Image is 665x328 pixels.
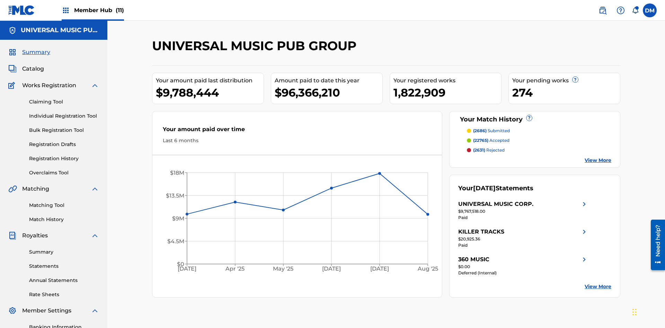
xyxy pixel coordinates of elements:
[458,236,588,242] div: $20,925.36
[393,76,501,85] div: Your registered works
[467,147,612,153] a: (2631) rejected
[178,266,196,272] tspan: [DATE]
[8,231,17,240] img: Royalties
[8,26,17,35] img: Accounts
[458,228,504,236] div: KILLER TRACKS
[156,85,264,100] div: $9,788,444
[632,302,637,322] div: Drag
[21,26,99,34] h5: UNIVERSAL MUSIC PUB GROUP
[29,98,99,106] a: Claiming Tool
[29,141,99,148] a: Registration Drafts
[458,215,588,221] div: Paid
[614,3,628,17] div: Help
[8,65,17,73] img: Catalog
[225,266,245,272] tspan: Apr '25
[91,185,99,193] img: expand
[473,147,485,153] span: (2631)
[467,137,612,144] a: (22765) accepted
[512,76,620,85] div: Your pending works
[632,7,639,14] div: Notifications
[29,127,99,134] a: Bulk Registration Tool
[473,128,487,133] span: (2686)
[8,65,44,73] a: CatalogCatalog
[8,81,17,90] img: Works Registration
[617,6,625,15] img: help
[526,115,532,121] span: ?
[417,266,438,272] tspan: Aug '25
[512,85,620,100] div: 274
[8,5,35,15] img: MLC Logo
[393,85,501,100] div: 1,822,909
[473,147,505,153] p: rejected
[29,112,99,120] a: Individual Registration Tool
[74,6,124,14] span: Member Hub
[458,184,533,193] div: Your Statements
[29,291,99,298] a: Rate Sheets
[22,231,48,240] span: Royalties
[172,215,184,222] tspan: $9M
[91,231,99,240] img: expand
[458,270,588,276] div: Deferred (Internal)
[177,261,184,267] tspan: $0
[585,157,611,164] a: View More
[473,138,488,143] span: (22765)
[8,307,17,315] img: Member Settings
[29,155,99,162] a: Registration History
[152,38,360,54] h2: UNIVERSAL MUSIC PUB GROUP
[458,228,588,248] a: KILLER TRACKSright chevron icon$20,925.36Paid
[458,200,588,221] a: UNIVERSAL MUSIC CORP.right chevron icon$9,767,518.00Paid
[458,255,489,264] div: 360 MUSIC
[62,6,70,15] img: Top Rightsholders
[371,266,389,272] tspan: [DATE]
[630,295,665,328] iframe: Chat Widget
[458,255,588,276] a: 360 MUSICright chevron icon$0.00Deferred (Internal)
[8,185,17,193] img: Matching
[156,76,264,85] div: Your amount paid last distribution
[29,248,99,256] a: Summary
[8,48,17,56] img: Summary
[29,169,99,176] a: Overclaims Tool
[646,217,665,274] iframe: Resource Center
[585,283,611,290] a: View More
[580,228,588,236] img: right chevron icon
[458,115,612,124] div: Your Match History
[473,128,510,134] p: submitted
[467,128,612,134] a: (2686) submitted
[22,185,49,193] span: Matching
[643,3,657,17] div: User Menu
[163,125,432,137] div: Your amount paid over time
[580,200,588,208] img: right chevron icon
[458,200,533,208] div: UNIVERSAL MUSIC CORP.
[22,307,71,315] span: Member Settings
[458,208,588,215] div: $9,767,518.00
[322,266,341,272] tspan: [DATE]
[273,266,294,272] tspan: May '25
[458,242,588,248] div: Paid
[170,170,184,176] tspan: $18M
[473,184,496,192] span: [DATE]
[22,48,50,56] span: Summary
[29,216,99,223] a: Match History
[8,48,50,56] a: SummarySummary
[275,85,382,100] div: $96,366,210
[598,6,607,15] img: search
[458,264,588,270] div: $0.00
[29,277,99,284] a: Annual Statements
[91,307,99,315] img: expand
[473,137,509,144] p: accepted
[167,238,184,245] tspan: $4.5M
[22,65,44,73] span: Catalog
[275,76,382,85] div: Amount paid to date this year
[91,81,99,90] img: expand
[163,137,432,144] div: Last 6 months
[580,255,588,264] img: right chevron icon
[29,263,99,270] a: Statements
[596,3,610,17] a: Public Search
[166,192,184,199] tspan: $13.5M
[573,77,578,82] span: ?
[22,81,76,90] span: Works Registration
[116,7,124,13] span: (11)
